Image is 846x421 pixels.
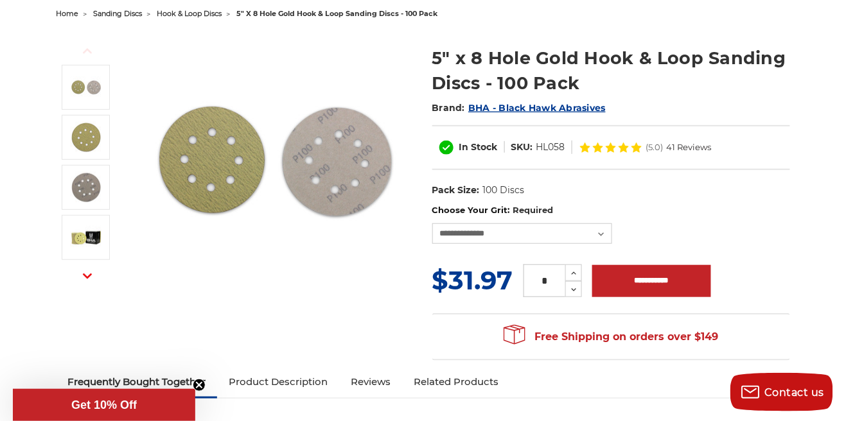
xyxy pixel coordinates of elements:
a: home [56,9,78,18]
a: Related Products [402,368,510,396]
span: (5.0) [646,143,664,151]
h1: 5" x 8 Hole Gold Hook & Loop Sanding Discs - 100 Pack [432,46,790,96]
img: 5 inch hook & loop disc 8 VAC Hole [70,121,102,153]
small: Required [513,205,553,215]
a: Reviews [339,368,402,396]
span: Get 10% Off [71,399,137,411]
img: 5 in x 8 hole gold hook and loop sanding disc pack [70,221,102,253]
button: Previous [72,37,103,65]
dd: HL058 [536,141,565,154]
a: BHA - Black Hawk Abrasives [468,102,606,114]
img: 5 inch 8 hole gold velcro disc stack [70,71,102,103]
span: 5" x 8 hole gold hook & loop sanding discs - 100 pack [236,9,437,18]
dd: 100 Discs [482,184,524,197]
img: velcro backed 8 hole sanding disc [70,171,102,203]
span: Brand: [432,102,466,114]
img: 5 inch 8 hole gold velcro disc stack [146,32,403,289]
a: Product Description [217,368,339,396]
dt: SKU: [511,141,533,154]
div: Get 10% OffClose teaser [13,389,195,421]
span: Contact us [765,386,825,399]
a: hook & loop discs [157,9,222,18]
span: Free Shipping on orders over $149 [504,324,718,350]
button: Contact us [730,373,833,411]
span: $31.97 [432,264,513,296]
dt: Pack Size: [432,184,480,197]
span: In Stock [459,141,498,153]
a: sanding discs [93,9,142,18]
a: Frequently Bought Together [56,368,217,396]
label: Choose Your Grit: [432,204,790,217]
button: Close teaser [193,379,206,391]
span: 41 Reviews [667,143,712,151]
button: Next [72,262,103,289]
